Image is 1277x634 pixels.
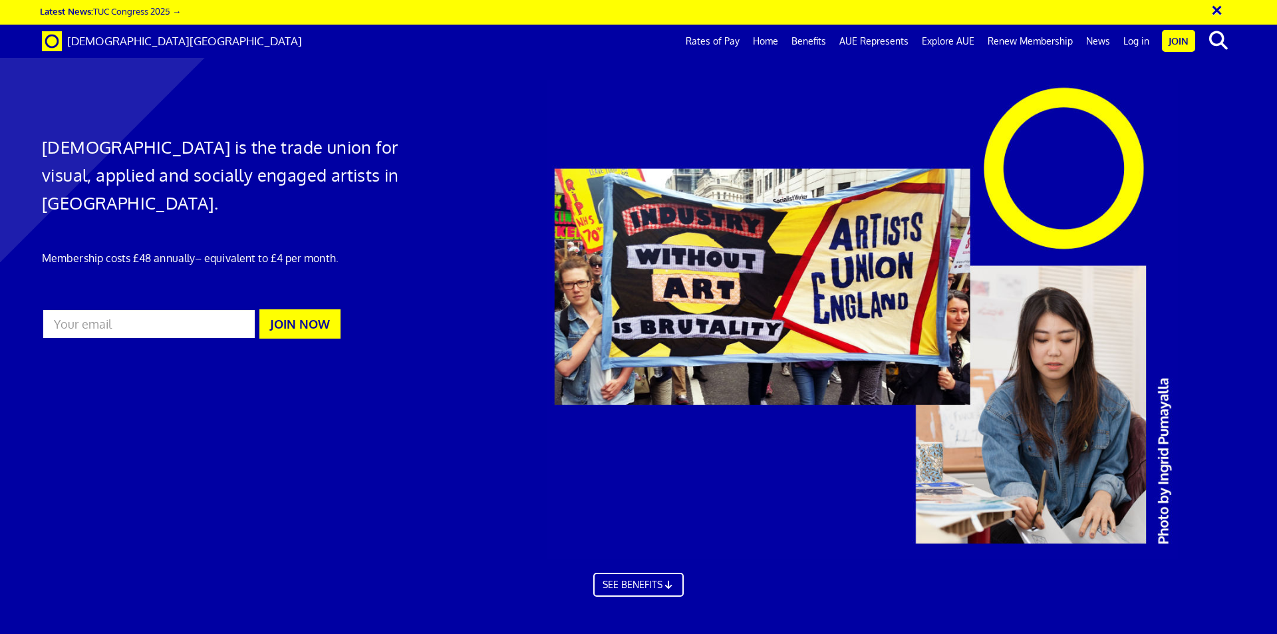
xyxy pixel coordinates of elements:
[40,5,93,17] strong: Latest News:
[42,250,426,266] p: Membership costs £48 annually – equivalent to £4 per month.
[1079,25,1117,58] a: News
[915,25,981,58] a: Explore AUE
[42,133,426,217] h1: [DEMOGRAPHIC_DATA] is the trade union for visual, applied and socially engaged artists in [GEOGRA...
[679,25,746,58] a: Rates of Pay
[67,34,302,48] span: [DEMOGRAPHIC_DATA][GEOGRAPHIC_DATA]
[785,25,833,58] a: Benefits
[746,25,785,58] a: Home
[259,309,341,339] button: JOIN NOW
[42,309,256,339] input: Your email
[1198,27,1238,55] button: search
[1162,30,1195,52] a: Join
[40,5,181,17] a: Latest News:TUC Congress 2025 →
[833,25,915,58] a: AUE Represents
[981,25,1079,58] a: Renew Membership
[593,573,684,597] a: SEE BENEFITS
[1117,25,1156,58] a: Log in
[32,25,312,58] a: Brand [DEMOGRAPHIC_DATA][GEOGRAPHIC_DATA]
